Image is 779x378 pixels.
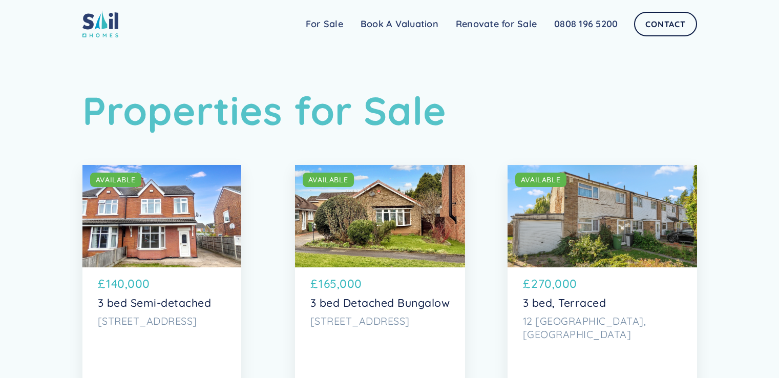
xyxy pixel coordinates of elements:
p: 3 bed, Terraced [523,297,682,310]
p: [STREET_ADDRESS] [98,314,226,328]
a: For Sale [297,14,352,34]
a: Renovate for Sale [447,14,545,34]
div: AVAILABLE [308,175,348,185]
p: 3 bed Semi-detached [98,297,226,310]
p: 12 [GEOGRAPHIC_DATA], [GEOGRAPHIC_DATA] [523,314,682,341]
a: Contact [634,12,697,36]
p: 270,000 [531,275,577,292]
p: 3 bed Detached Bungalow [310,297,450,310]
p: £ [523,275,531,292]
h1: Properties for Sale [82,87,697,134]
p: £ [310,275,318,292]
p: £ [98,275,106,292]
div: AVAILABLE [521,175,561,185]
a: 0808 196 5200 [545,14,626,34]
p: 165,000 [319,275,362,292]
img: sail home logo colored [82,10,118,37]
p: 140,000 [106,275,150,292]
p: [STREET_ADDRESS] [310,314,450,328]
a: Book A Valuation [352,14,447,34]
div: AVAILABLE [96,175,136,185]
